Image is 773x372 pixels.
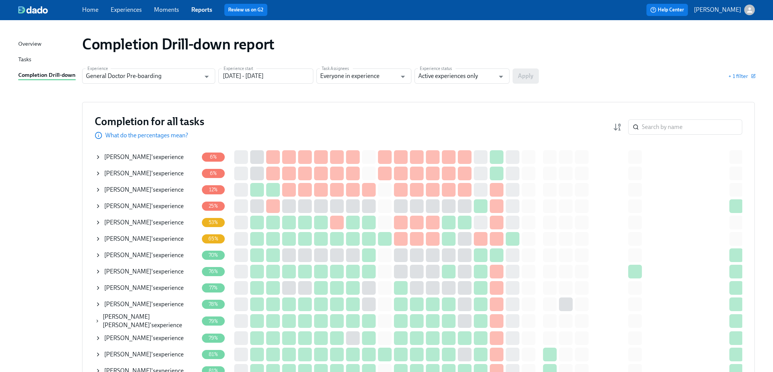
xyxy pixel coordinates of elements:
[397,71,409,83] button: Open
[95,313,198,329] div: [PERSON_NAME] [PERSON_NAME]'sexperience
[111,6,142,13] a: Experiences
[104,251,184,259] div: 's experience
[95,182,198,197] div: [PERSON_NAME]'sexperience
[82,35,275,53] h1: Completion Drill-down report
[204,219,223,225] span: 53%
[228,6,263,14] a: Review us on G2
[104,350,184,359] div: 's experience
[95,166,198,181] div: [PERSON_NAME]'sexperience
[95,199,198,214] div: [PERSON_NAME]'sexperience
[104,186,184,194] div: 's experience
[82,6,98,13] a: Home
[104,202,184,210] div: 's experience
[191,6,212,13] a: Reports
[18,55,76,65] a: Tasks
[104,251,151,259] span: [PERSON_NAME]
[95,347,198,362] div: [PERSON_NAME]'sexperience
[613,122,622,132] svg: Completion rate (low to high)
[104,169,184,178] div: 's experience
[104,235,184,243] div: 's experience
[204,335,223,341] span: 79%
[18,6,48,14] img: dado
[18,40,76,49] a: Overview
[104,170,151,177] span: [PERSON_NAME]
[104,268,151,275] span: [PERSON_NAME]
[104,186,151,193] span: [PERSON_NAME]
[204,318,223,324] span: 79%
[105,131,188,140] p: What do the percentages mean?
[18,55,31,65] div: Tasks
[95,231,198,246] div: [PERSON_NAME]'sexperience
[204,252,223,258] span: 70%
[18,40,41,49] div: Overview
[18,71,76,80] a: Completion Drill-down
[694,5,755,15] button: [PERSON_NAME]
[104,300,151,308] span: [PERSON_NAME]
[495,71,507,83] button: Open
[104,153,151,161] span: [PERSON_NAME]
[104,218,184,227] div: 's experience
[204,301,223,307] span: 78%
[205,170,221,176] span: 6%
[95,264,198,279] div: [PERSON_NAME]'sexperience
[104,235,151,242] span: [PERSON_NAME]
[104,284,151,291] span: [PERSON_NAME]
[204,351,223,357] span: 81%
[95,149,198,165] div: [PERSON_NAME]'sexperience
[650,6,684,14] span: Help Center
[104,351,151,358] span: [PERSON_NAME]
[103,313,150,329] span: [PERSON_NAME] [PERSON_NAME]
[204,269,223,274] span: 76%
[205,154,221,160] span: 6%
[154,6,179,13] a: Moments
[204,236,223,242] span: 65%
[104,202,151,210] span: [PERSON_NAME]
[104,300,184,308] div: 's experience
[95,248,198,263] div: [PERSON_NAME]'sexperience
[104,334,151,342] span: [PERSON_NAME]
[104,267,184,276] div: 's experience
[104,219,151,226] span: [PERSON_NAME]
[642,119,742,135] input: Search by name
[204,203,222,209] span: 25%
[95,331,198,346] div: [PERSON_NAME]'sexperience
[95,114,204,128] h3: Completion for all tasks
[224,4,267,16] button: Review us on G2
[103,313,198,329] div: 's experience
[95,215,198,230] div: [PERSON_NAME]'sexperience
[694,6,741,14] p: [PERSON_NAME]
[728,72,755,80] button: + 1 filter
[95,280,198,296] div: [PERSON_NAME]'sexperience
[201,71,213,83] button: Open
[95,297,198,312] div: [PERSON_NAME]'sexperience
[646,4,688,16] button: Help Center
[205,187,222,192] span: 12%
[104,153,184,161] div: 's experience
[18,6,82,14] a: dado
[205,285,222,291] span: 77%
[104,284,184,292] div: 's experience
[104,334,184,342] div: 's experience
